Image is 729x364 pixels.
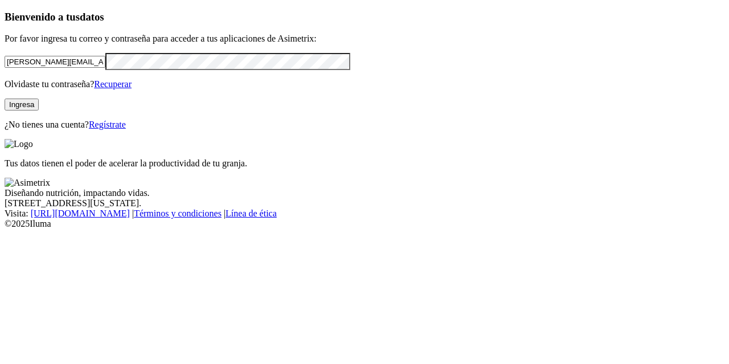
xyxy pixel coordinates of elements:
[226,208,277,218] a: Línea de ética
[5,158,724,169] p: Tus datos tienen el poder de acelerar la productividad de tu granja.
[31,208,130,218] a: [URL][DOMAIN_NAME]
[5,188,724,198] div: Diseñando nutrición, impactando vidas.
[94,79,132,89] a: Recuperar
[5,208,724,219] div: Visita : | |
[5,178,50,188] img: Asimetrix
[5,99,39,111] button: Ingresa
[5,139,33,149] img: Logo
[80,11,104,23] span: datos
[5,198,724,208] div: [STREET_ADDRESS][US_STATE].
[5,79,724,89] p: Olvidaste tu contraseña?
[5,34,724,44] p: Por favor ingresa tu correo y contraseña para acceder a tus aplicaciones de Asimetrix:
[5,120,724,130] p: ¿No tienes una cuenta?
[5,11,724,23] h3: Bienvenido a tus
[89,120,126,129] a: Regístrate
[5,219,724,229] div: © 2025 Iluma
[5,56,105,68] input: Tu correo
[134,208,222,218] a: Términos y condiciones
